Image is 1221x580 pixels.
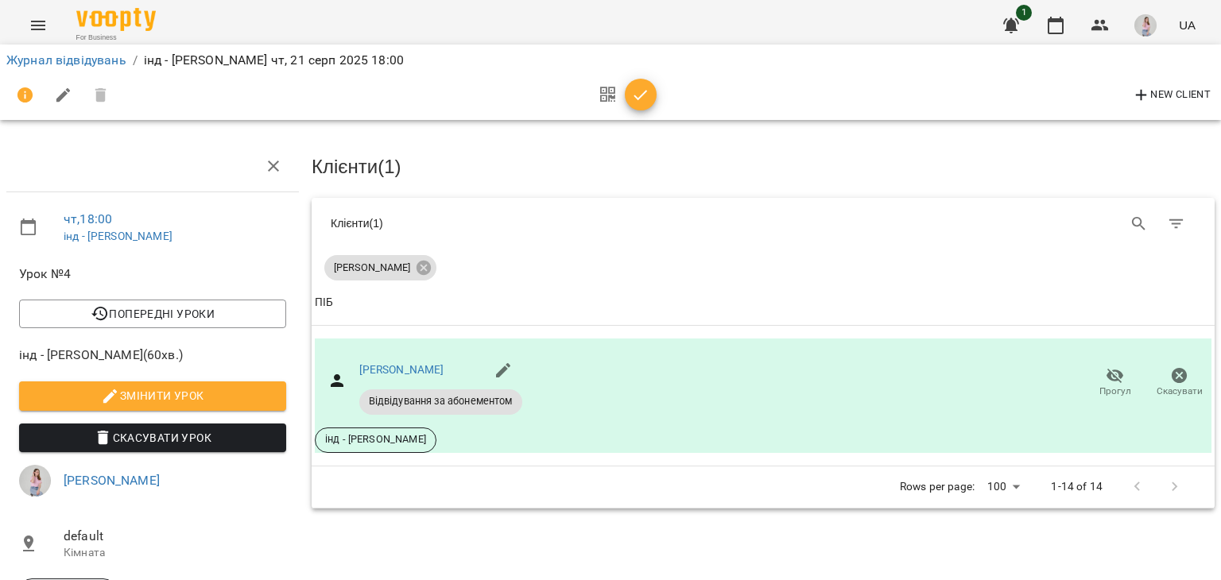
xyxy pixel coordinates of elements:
[981,475,1025,498] div: 100
[64,527,286,546] span: default
[1128,83,1215,108] button: New Client
[324,255,436,280] div: [PERSON_NAME]
[312,198,1215,249] div: Table Toolbar
[32,428,273,447] span: Скасувати Урок
[64,230,172,242] a: інд - [PERSON_NAME]
[6,52,126,68] a: Журнал відвідувань
[315,293,333,312] div: Sort
[76,8,156,31] img: Voopty Logo
[312,157,1215,177] h3: Клієнти ( 1 )
[1083,361,1147,405] button: Прогул
[19,465,51,497] img: 5a3acf09a0f7ca778c7c1822df7761ae.png
[1132,86,1211,105] span: New Client
[144,51,404,70] p: інд - [PERSON_NAME] чт, 21 серп 2025 18:00
[1120,205,1158,243] button: Search
[900,479,975,495] p: Rows per page:
[19,265,286,284] span: Урок №4
[32,386,273,405] span: Змінити урок
[1173,10,1202,40] button: UA
[359,394,522,408] span: Відвідування за абонементом
[64,211,112,226] a: чт , 18:00
[1016,5,1032,21] span: 1
[1157,385,1203,398] span: Скасувати
[316,432,436,447] span: інд - [PERSON_NAME]
[315,293,1211,312] span: ПІБ
[19,381,286,410] button: Змінити урок
[315,293,333,312] div: ПІБ
[324,261,420,275] span: [PERSON_NAME]
[76,33,156,43] span: For Business
[19,300,286,328] button: Попередні уроки
[6,51,1215,70] nav: breadcrumb
[64,473,160,488] a: [PERSON_NAME]
[1179,17,1196,33] span: UA
[1051,479,1102,495] p: 1-14 of 14
[32,304,273,323] span: Попередні уроки
[1134,14,1157,37] img: 5a3acf09a0f7ca778c7c1822df7761ae.png
[19,423,286,452] button: Скасувати Урок
[1099,385,1131,398] span: Прогул
[359,363,444,376] a: [PERSON_NAME]
[1157,205,1196,243] button: Фільтр
[1147,361,1211,405] button: Скасувати
[19,6,57,44] button: Menu
[64,545,286,561] p: Кімната
[331,215,751,231] div: Клієнти ( 1 )
[133,51,138,70] li: /
[19,346,286,365] span: інд - [PERSON_NAME] ( 60 хв. )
